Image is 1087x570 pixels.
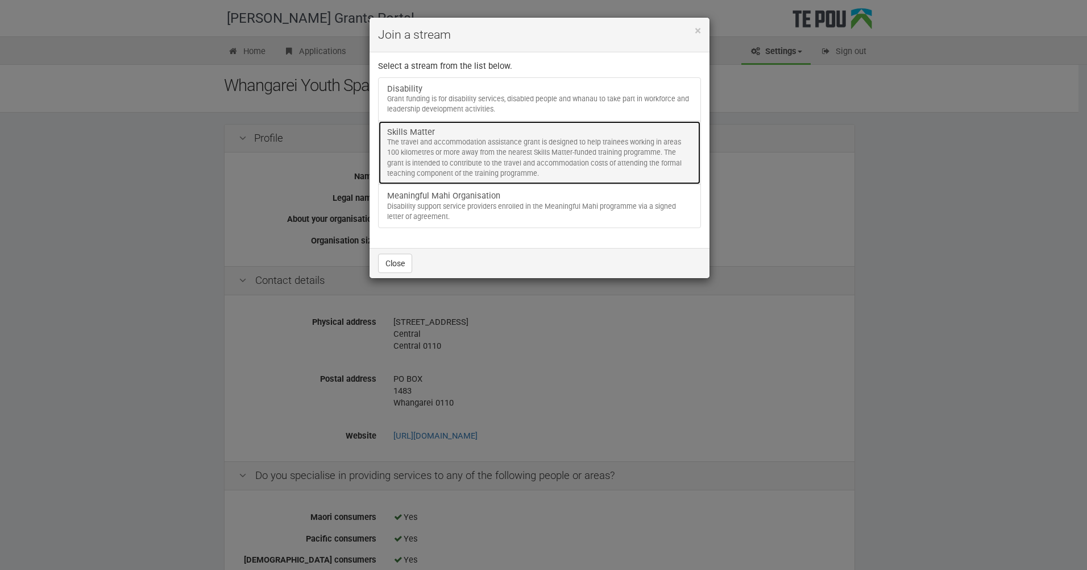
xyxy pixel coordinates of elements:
[378,26,701,43] h4: Join a stream
[378,77,701,121] a: Disability Grant funding is for disability services, disabled people and whanau to take part in w...
[378,121,701,185] a: Skills Matter The travel and accommodation assistance grant is designed to help trainees working ...
[378,61,701,71] p: Select a stream from the list below.
[387,201,692,222] div: Disability support service providers enrolled in the Meaningful Mahi programme via a signed lette...
[378,254,412,273] button: Close
[695,25,701,37] button: Close
[387,94,692,115] div: Grant funding is for disability services, disabled people and whanau to take part in workforce an...
[378,184,701,228] a: Meaningful Mahi Organisation Disability support service providers enrolled in the Meaningful Mahi...
[695,24,701,38] span: ×
[387,137,692,179] div: The travel and accommodation assistance grant is designed to help trainees working in areas 100 k...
